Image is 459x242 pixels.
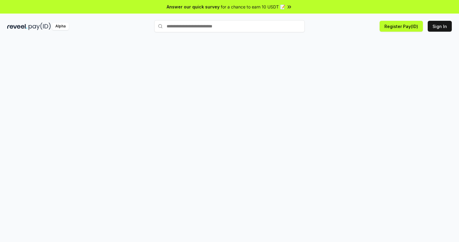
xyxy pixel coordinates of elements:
[221,4,285,10] span: for a chance to earn 10 USDT 📝
[7,23,27,30] img: reveel_dark
[428,21,452,32] button: Sign In
[380,21,423,32] button: Register Pay(ID)
[29,23,51,30] img: pay_id
[52,23,69,30] div: Alpha
[167,4,220,10] span: Answer our quick survey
